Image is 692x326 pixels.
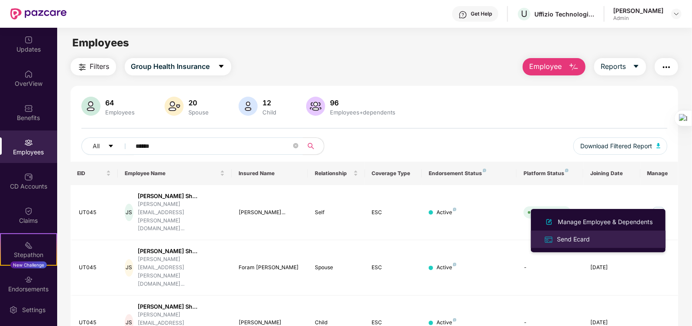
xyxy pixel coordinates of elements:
[138,247,225,255] div: [PERSON_NAME] Sh...
[308,162,365,185] th: Relationship
[583,162,640,185] th: Joining Date
[19,306,48,314] div: Settings
[79,264,111,272] div: UT045
[125,204,133,221] div: JS
[24,70,33,78] img: svg+xml;base64,PHN2ZyBpZD0iSG9tZSIgeG1sbnM9Imh0dHA6Ly93d3cudzMub3JnLzIwMDAvc3ZnIiB3aWR0aD0iMjAiIG...
[315,209,358,217] div: Self
[594,58,646,75] button: Reportscaret-down
[580,141,652,151] span: Download Filtered Report
[372,264,415,272] div: ESC
[633,63,640,71] span: caret-down
[555,235,592,244] div: Send Ecard
[565,169,569,172] img: svg+xml;base64,PHN2ZyB4bWxucz0iaHR0cDovL3d3dy53My5vcmcvMjAwMC9zdmciIHdpZHRoPSI4IiBoZWlnaHQ9IjgiIH...
[437,209,456,217] div: Active
[239,209,301,217] div: [PERSON_NAME]...
[529,61,562,72] span: Employee
[24,138,33,147] img: svg+xml;base64,PHN2ZyBpZD0iRW1wbG95ZWVzIiB4bWxucz0iaHR0cDovL3d3dy53My5vcmcvMjAwMC9zdmciIHdpZHRoPS...
[293,143,298,148] span: close-circle
[77,62,87,72] img: svg+xml;base64,PHN2ZyB4bWxucz0iaHR0cDovL3d3dy53My5vcmcvMjAwMC9zdmciIHdpZHRoPSIyNCIgaGVpZ2h0PSIyNC...
[483,169,486,172] img: svg+xml;base64,PHN2ZyB4bWxucz0iaHR0cDovL3d3dy53My5vcmcvMjAwMC9zdmciIHdpZHRoPSI4IiBoZWlnaHQ9IjgiIH...
[303,143,320,150] span: search
[138,200,225,233] div: [PERSON_NAME][EMAIL_ADDRESS][PERSON_NAME][DOMAIN_NAME]...
[187,109,211,116] div: Spouse
[521,9,527,19] span: U
[24,104,33,113] img: svg+xml;base64,PHN2ZyBpZD0iQmVuZWZpdHMiIHhtbG5zPSJodHRwOi8vd3d3LnczLm9yZy8yMDAwL3N2ZyIgd2lkdGg9Ij...
[534,10,595,18] div: Uffizio Technologies Private Limited
[165,97,184,116] img: svg+xml;base64,PHN2ZyB4bWxucz0iaHR0cDovL3d3dy53My5vcmcvMjAwMC9zdmciIHhtbG5zOnhsaW5rPSJodHRwOi8vd3...
[544,235,553,244] img: svg+xml;base64,PHN2ZyB4bWxucz0iaHR0cDovL3d3dy53My5vcmcvMjAwMC9zdmciIHdpZHRoPSIxNiIgaGVpZ2h0PSIxNi...
[125,58,231,75] button: Group Health Insurancecaret-down
[81,137,134,155] button: Allcaret-down
[601,61,626,72] span: Reports
[90,61,110,72] span: Filters
[24,173,33,181] img: svg+xml;base64,PHN2ZyBpZD0iQ0RfQWNjb3VudHMiIGRhdGEtbmFtZT0iQ0QgQWNjb3VudHMiIHhtbG5zPSJodHRwOi8vd3...
[656,143,661,148] img: svg+xml;base64,PHN2ZyB4bWxucz0iaHR0cDovL3d3dy53My5vcmcvMjAwMC9zdmciIHhtbG5zOnhsaW5rPSJodHRwOi8vd3...
[293,142,298,150] span: close-circle
[437,264,456,272] div: Active
[613,7,663,15] div: [PERSON_NAME]
[306,97,325,116] img: svg+xml;base64,PHN2ZyB4bWxucz0iaHR0cDovL3d3dy53My5vcmcvMjAwMC9zdmciIHhtbG5zOnhsaW5rPSJodHRwOi8vd3...
[239,97,258,116] img: svg+xml;base64,PHN2ZyB4bWxucz0iaHR0cDovL3d3dy53My5vcmcvMjAwMC9zdmciIHhtbG5zOnhsaW5rPSJodHRwOi8vd3...
[261,109,278,116] div: Child
[81,97,100,116] img: svg+xml;base64,PHN2ZyB4bWxucz0iaHR0cDovL3d3dy53My5vcmcvMjAwMC9zdmciIHhtbG5zOnhsaW5rPSJodHRwOi8vd3...
[517,240,583,295] td: -
[523,58,585,75] button: Employee
[573,137,668,155] button: Download Filtered Report
[365,162,422,185] th: Coverage Type
[613,15,663,22] div: Admin
[453,263,456,266] img: svg+xml;base64,PHN2ZyB4bWxucz0iaHR0cDovL3d3dy53My5vcmcvMjAwMC9zdmciIHdpZHRoPSI4IiBoZWlnaHQ9IjgiIH...
[104,98,137,107] div: 64
[429,170,510,177] div: Endorsement Status
[232,162,307,185] th: Insured Name
[118,162,232,185] th: Employee Name
[661,62,672,72] img: svg+xml;base64,PHN2ZyB4bWxucz0iaHR0cDovL3d3dy53My5vcmcvMjAwMC9zdmciIHdpZHRoPSIyNCIgaGVpZ2h0PSIyNC...
[459,10,467,19] img: svg+xml;base64,PHN2ZyBpZD0iSGVscC0zMngzMiIgeG1sbnM9Imh0dHA6Ly93d3cudzMub3JnLzIwMDAvc3ZnIiB3aWR0aD...
[108,143,114,150] span: caret-down
[569,62,579,72] img: svg+xml;base64,PHN2ZyB4bWxucz0iaHR0cDovL3d3dy53My5vcmcvMjAwMC9zdmciIHhtbG5zOnhsaW5rPSJodHRwOi8vd3...
[138,255,225,288] div: [PERSON_NAME][EMAIL_ADDRESS][PERSON_NAME][DOMAIN_NAME]...
[556,217,654,227] div: Manage Employee & Dependents
[453,208,456,211] img: svg+xml;base64,PHN2ZyB4bWxucz0iaHR0cDovL3d3dy53My5vcmcvMjAwMC9zdmciIHdpZHRoPSI4IiBoZWlnaHQ9IjgiIH...
[131,61,210,72] span: Group Health Insurance
[10,261,47,268] div: New Challenge
[79,209,111,217] div: UT045
[261,98,278,107] div: 12
[590,264,634,272] div: [DATE]
[471,10,492,17] div: Get Help
[239,264,301,272] div: Foram [PERSON_NAME]
[453,318,456,322] img: svg+xml;base64,PHN2ZyB4bWxucz0iaHR0cDovL3d3dy53My5vcmcvMjAwMC9zdmciIHdpZHRoPSI4IiBoZWlnaHQ9IjgiIH...
[71,58,116,75] button: Filters
[104,109,137,116] div: Employees
[138,192,225,200] div: [PERSON_NAME] Sh...
[652,205,666,219] img: manageButton
[187,98,211,107] div: 20
[93,141,100,151] span: All
[329,109,398,116] div: Employees+dependents
[9,306,18,314] img: svg+xml;base64,PHN2ZyBpZD0iU2V0dGluZy0yMHgyMCIgeG1sbnM9Imh0dHA6Ly93d3cudzMub3JnLzIwMDAvc3ZnIiB3aW...
[372,209,415,217] div: ESC
[24,275,33,284] img: svg+xml;base64,PHN2ZyBpZD0iRW5kb3JzZW1lbnRzIiB4bWxucz0iaHR0cDovL3d3dy53My5vcmcvMjAwMC9zdmciIHdpZH...
[303,137,324,155] button: search
[640,162,679,185] th: Manage
[329,98,398,107] div: 96
[524,170,576,177] div: Platform Status
[24,207,33,215] img: svg+xml;base64,PHN2ZyBpZD0iQ2xhaW0iIHhtbG5zPSJodHRwOi8vd3d3LnczLm9yZy8yMDAwL3N2ZyIgd2lkdGg9IjIwIi...
[218,63,225,71] span: caret-down
[24,36,33,44] img: svg+xml;base64,PHN2ZyBpZD0iVXBkYXRlZCIgeG1sbnM9Imh0dHA6Ly93d3cudzMub3JnLzIwMDAvc3ZnIiB3aWR0aD0iMj...
[71,162,118,185] th: EID
[1,251,56,259] div: Stepathon
[315,264,358,272] div: Spouse
[673,10,680,17] img: svg+xml;base64,PHN2ZyBpZD0iRHJvcGRvd24tMzJ4MzIiIHhtbG5zPSJodHRwOi8vd3d3LnczLm9yZy8yMDAwL3N2ZyIgd2...
[315,170,352,177] span: Relationship
[10,8,67,20] img: New Pazcare Logo
[125,259,133,277] div: JS
[72,36,129,49] span: Employees
[78,170,105,177] span: EID
[24,241,33,250] img: svg+xml;base64,PHN2ZyB4bWxucz0iaHR0cDovL3d3dy53My5vcmcvMjAwMC9zdmciIHdpZHRoPSIyMSIgaGVpZ2h0PSIyMC...
[138,303,225,311] div: [PERSON_NAME] Sh...
[125,170,218,177] span: Employee Name
[544,217,554,227] img: svg+xml;base64,PHN2ZyB4bWxucz0iaHR0cDovL3d3dy53My5vcmcvMjAwMC9zdmciIHhtbG5zOnhsaW5rPSJodHRwOi8vd3...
